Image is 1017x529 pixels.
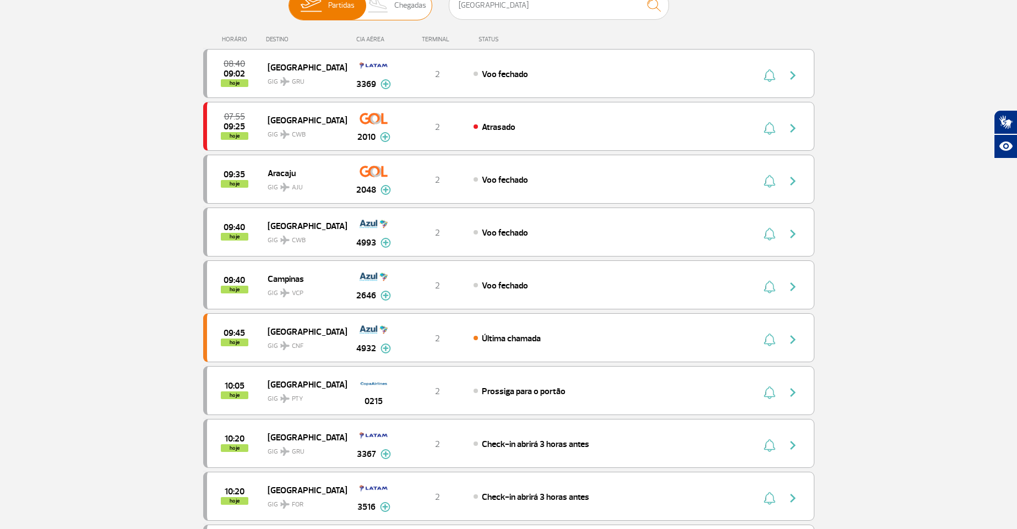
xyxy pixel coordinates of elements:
[356,342,376,355] span: 4932
[224,223,245,231] span: 2025-08-26 09:40:00
[224,60,245,68] span: 2025-08-26 08:40:00
[221,497,248,505] span: hoje
[268,71,338,87] span: GIG
[764,492,775,505] img: sino-painel-voo.svg
[786,439,800,452] img: seta-direita-painel-voo.svg
[380,132,390,142] img: mais-info-painel-voo.svg
[380,238,391,248] img: mais-info-painel-voo.svg
[365,395,383,408] span: 0215
[482,333,541,344] span: Última chamada
[764,227,775,241] img: sino-painel-voo.svg
[482,227,528,238] span: Voo fechado
[473,36,563,43] div: STATUS
[280,77,290,86] img: destiny_airplane.svg
[292,77,304,87] span: GRU
[764,386,775,399] img: sino-painel-voo.svg
[224,70,245,78] span: 2025-08-26 09:02:00
[280,341,290,350] img: destiny_airplane.svg
[435,492,440,503] span: 2
[292,447,304,457] span: GRU
[786,122,800,135] img: seta-direita-painel-voo.svg
[280,447,290,456] img: destiny_airplane.svg
[221,132,248,140] span: hoje
[221,339,248,346] span: hoje
[268,441,338,457] span: GIG
[224,329,245,337] span: 2025-08-26 09:45:00
[357,500,376,514] span: 3516
[482,69,528,80] span: Voo fechado
[268,494,338,510] span: GIG
[994,134,1017,159] button: Abrir recursos assistivos.
[268,388,338,404] span: GIG
[764,122,775,135] img: sino-painel-voo.svg
[380,291,391,301] img: mais-info-painel-voo.svg
[280,183,290,192] img: destiny_airplane.svg
[224,171,245,178] span: 2025-08-26 09:35:00
[225,382,244,390] span: 2025-08-26 10:05:00
[221,180,248,188] span: hoje
[221,286,248,293] span: hoje
[786,492,800,505] img: seta-direita-painel-voo.svg
[268,124,338,140] span: GIG
[266,36,346,43] div: DESTINO
[482,439,589,450] span: Check-in abrirá 3 horas antes
[268,324,338,339] span: [GEOGRAPHIC_DATA]
[482,174,528,186] span: Voo fechado
[435,227,440,238] span: 2
[268,377,338,391] span: [GEOGRAPHIC_DATA]
[380,449,391,459] img: mais-info-painel-voo.svg
[435,280,440,291] span: 2
[224,123,245,130] span: 2025-08-26 09:25:00
[482,122,515,133] span: Atrasado
[786,174,800,188] img: seta-direita-painel-voo.svg
[764,174,775,188] img: sino-painel-voo.svg
[356,236,376,249] span: 4993
[357,448,376,461] span: 3367
[268,282,338,298] span: GIG
[435,333,440,344] span: 2
[292,500,303,510] span: FOR
[435,122,440,133] span: 2
[268,430,338,444] span: [GEOGRAPHIC_DATA]
[280,500,290,509] img: destiny_airplane.svg
[224,276,245,284] span: 2025-08-26 09:40:00
[268,230,338,246] span: GIG
[356,289,376,302] span: 2646
[280,288,290,297] img: destiny_airplane.svg
[786,280,800,293] img: seta-direita-painel-voo.svg
[221,79,248,87] span: hoje
[356,183,376,197] span: 2048
[764,280,775,293] img: sino-painel-voo.svg
[292,130,306,140] span: CWB
[268,113,338,127] span: [GEOGRAPHIC_DATA]
[292,341,303,351] span: CNF
[292,236,306,246] span: CWB
[435,69,440,80] span: 2
[380,79,391,89] img: mais-info-painel-voo.svg
[356,78,376,91] span: 3369
[346,36,401,43] div: CIA AÉREA
[994,110,1017,159] div: Plugin de acessibilidade da Hand Talk.
[435,439,440,450] span: 2
[435,174,440,186] span: 2
[221,444,248,452] span: hoje
[224,113,245,121] span: 2025-08-26 07:55:00
[225,488,244,495] span: 2025-08-26 10:20:00
[482,386,565,397] span: Prossiga para o portão
[268,335,338,351] span: GIG
[221,391,248,399] span: hoje
[268,483,338,497] span: [GEOGRAPHIC_DATA]
[764,333,775,346] img: sino-painel-voo.svg
[268,60,338,74] span: [GEOGRAPHIC_DATA]
[292,183,303,193] span: AJU
[280,130,290,139] img: destiny_airplane.svg
[764,439,775,452] img: sino-painel-voo.svg
[482,492,589,503] span: Check-in abrirá 3 horas antes
[221,233,248,241] span: hoje
[225,435,244,443] span: 2025-08-26 10:20:00
[280,394,290,403] img: destiny_airplane.svg
[280,236,290,244] img: destiny_airplane.svg
[268,166,338,180] span: Aracaju
[786,227,800,241] img: seta-direita-painel-voo.svg
[994,110,1017,134] button: Abrir tradutor de língua de sinais.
